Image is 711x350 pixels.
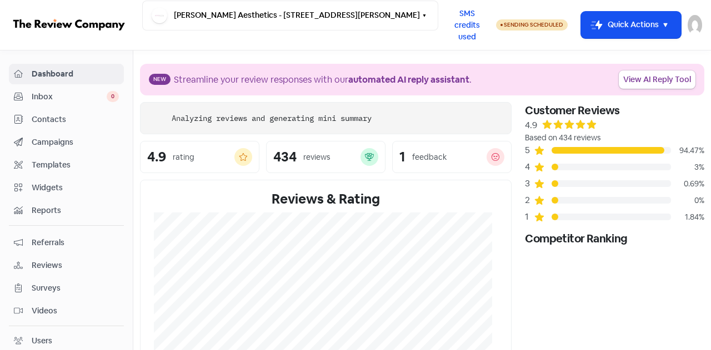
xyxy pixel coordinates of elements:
[525,119,537,132] div: 4.9
[9,109,124,130] a: Contacts
[581,12,681,38] button: Quick Actions
[399,150,405,164] div: 1
[173,151,194,163] div: rating
[32,159,119,171] span: Templates
[32,136,119,148] span: Campaigns
[412,151,447,163] div: feedback
[32,182,119,194] span: Widgets
[303,151,330,163] div: reviews
[140,141,259,173] a: 4.9rating
[9,132,124,153] a: Campaigns
[9,177,124,198] a: Widgets
[688,15,702,35] img: User
[671,145,704,156] div: 94.47%
[525,194,534,207] div: 2
[273,150,297,164] div: 434
[142,1,438,31] button: [PERSON_NAME] Aesthetics - [STREET_ADDRESS][PERSON_NAME]
[266,141,385,173] a: 434reviews
[154,189,498,209] div: Reviews & Rating
[438,18,496,30] a: SMS credits used
[525,144,534,157] div: 5
[525,160,534,174] div: 4
[32,91,107,103] span: Inbox
[9,232,124,253] a: Referrals
[107,91,119,102] span: 0
[9,255,124,276] a: Reviews
[9,200,124,221] a: Reports
[172,113,372,124] div: Analyzing reviews and generating mini summary
[32,335,52,347] div: Users
[9,87,124,107] a: Inbox 0
[149,74,171,85] span: New
[671,195,704,206] div: 0%
[9,64,124,84] a: Dashboard
[32,237,119,248] span: Referrals
[448,8,487,43] span: SMS credits used
[619,70,695,89] a: View AI Reply Tool
[32,260,119,271] span: Reviews
[32,205,119,216] span: Reports
[504,21,563,28] span: Sending Scheduled
[32,114,119,125] span: Contacts
[174,73,472,87] div: Streamline your review responses with our .
[9,278,124,298] a: Surveys
[671,178,704,190] div: 0.69%
[525,230,704,247] div: Competitor Ranking
[392,141,512,173] a: 1feedback
[32,305,119,317] span: Videos
[671,161,704,173] div: 3%
[32,68,119,80] span: Dashboard
[671,211,704,223] div: 1.84%
[496,18,568,32] a: Sending Scheduled
[525,102,704,119] div: Customer Reviews
[348,74,469,85] b: automated AI reply assistant
[147,150,166,164] div: 4.9
[525,177,534,190] div: 3
[525,132,704,144] div: Based on 434 reviews
[9,155,124,175] a: Templates
[525,210,534,224] div: 1
[32,282,119,294] span: Surveys
[9,301,124,321] a: Videos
